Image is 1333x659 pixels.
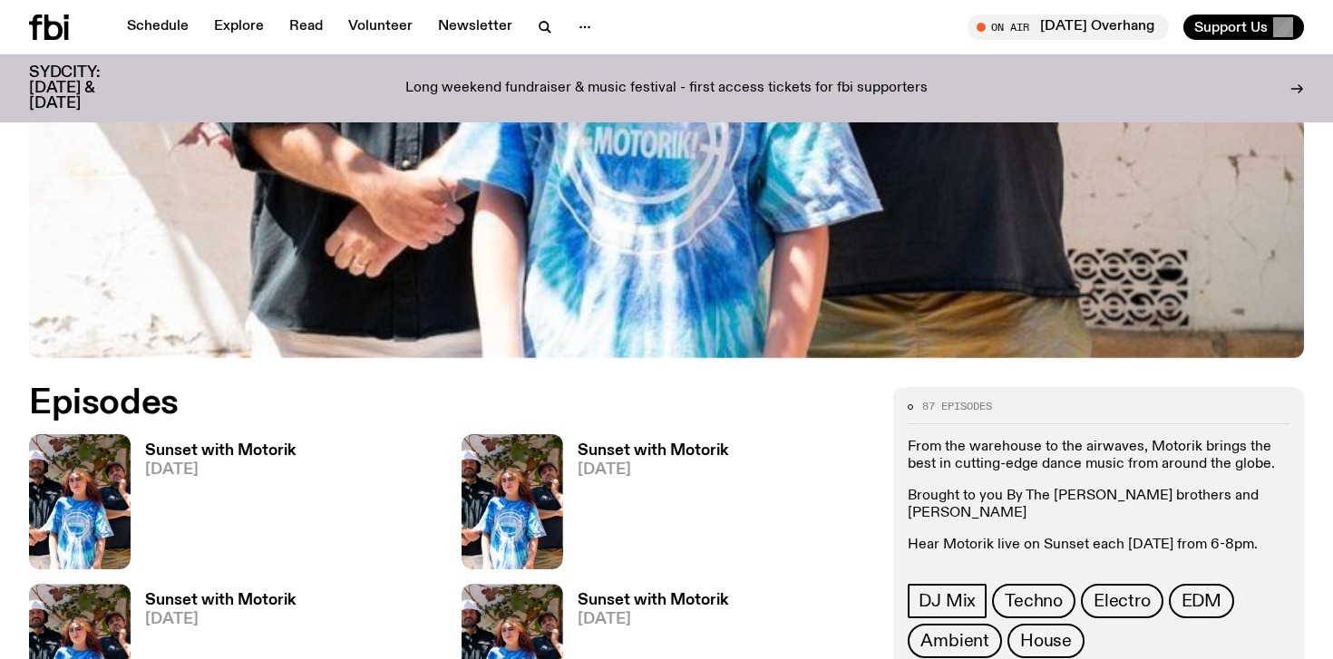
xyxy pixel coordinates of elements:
a: Schedule [116,15,199,40]
span: House [1020,631,1072,651]
h3: SYDCITY: [DATE] & [DATE] [29,65,145,111]
h3: Sunset with Motorik [145,593,296,608]
a: DJ Mix [908,584,987,618]
p: Hear Motorik live on Sunset each [DATE] from 6-8pm. [908,537,1289,554]
a: Newsletter [427,15,523,40]
a: Ambient [908,624,1002,658]
span: DJ Mix [919,591,976,611]
p: Brought to you By The [PERSON_NAME] brothers and [PERSON_NAME] [908,488,1289,522]
span: EDM [1182,591,1221,611]
button: On Air[DATE] Overhang [968,15,1169,40]
span: Support Us [1194,19,1268,35]
span: Ambient [920,631,989,651]
p: From the warehouse to the airwaves, Motorik brings the best in cutting-edge dance music from arou... [908,438,1289,472]
span: Electro [1094,591,1151,611]
span: [DATE] [145,462,296,478]
span: [DATE] [145,612,296,627]
h2: Episodes [29,387,871,420]
a: Sunset with Motorik[DATE] [563,443,728,569]
a: Volunteer [337,15,423,40]
a: Sunset with Motorik[DATE] [131,443,296,569]
button: Support Us [1183,15,1304,40]
img: Andrew, Reenie, and Pat stand in a row, smiling at the camera, in dappled light with a vine leafe... [462,434,563,569]
span: 87 episodes [922,402,992,412]
a: House [1007,624,1085,658]
a: Explore [203,15,275,40]
a: Techno [992,584,1075,618]
p: Long weekend fundraiser & music festival - first access tickets for fbi supporters [405,81,928,97]
a: EDM [1169,584,1234,618]
h3: Sunset with Motorik [145,443,296,459]
span: [DATE] [578,612,728,627]
a: Read [278,15,334,40]
a: Electro [1081,584,1163,618]
span: Techno [1005,591,1063,611]
h3: Sunset with Motorik [578,443,728,459]
img: Andrew, Reenie, and Pat stand in a row, smiling at the camera, in dappled light with a vine leafe... [29,434,131,569]
span: [DATE] [578,462,728,478]
h3: Sunset with Motorik [578,593,728,608]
